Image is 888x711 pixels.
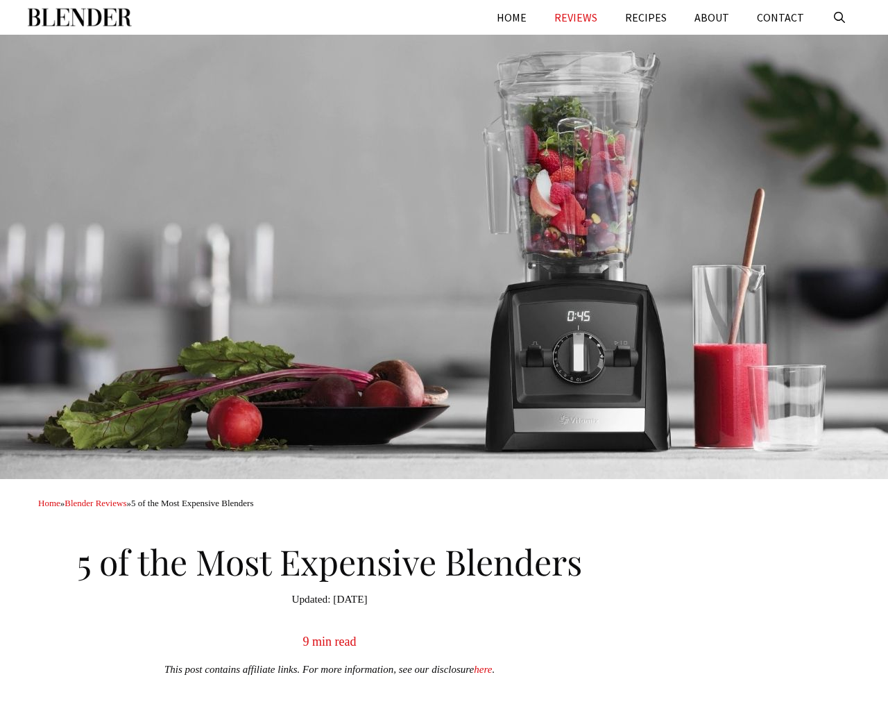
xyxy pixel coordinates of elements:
span: » » [38,498,254,508]
a: Blender Reviews [65,498,126,508]
em: This post contains affiliate links. For more information, see our disclosure . [164,664,495,675]
a: here [474,664,492,675]
span: min read [312,635,356,649]
span: 9 [303,635,309,649]
span: 5 of the Most Expensive Blenders [131,498,254,508]
time: [DATE] [291,592,367,608]
h1: 5 of the Most Expensive Blenders [38,530,621,586]
a: Home [38,498,60,508]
